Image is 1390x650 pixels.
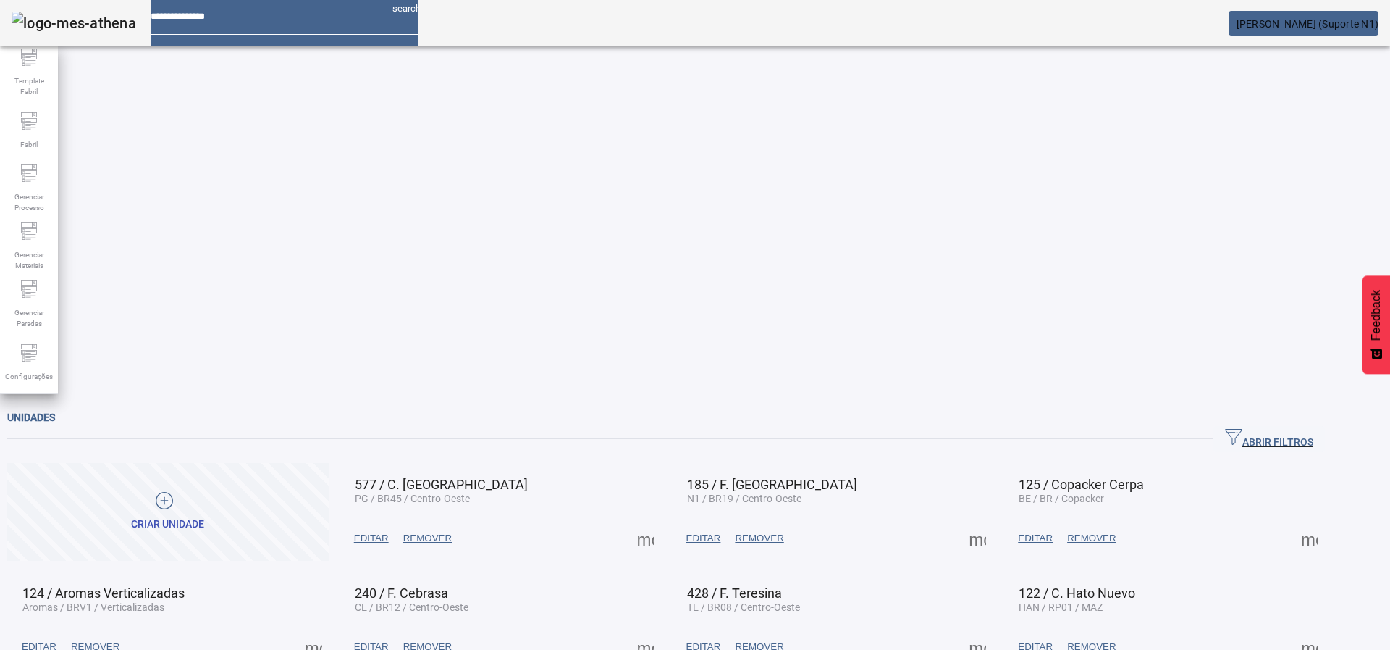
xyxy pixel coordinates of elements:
[1019,601,1103,613] span: HAN / RP01 / MAZ
[686,531,721,546] span: EDITAR
[22,601,164,613] span: Aromas / BRV1 / Verticalizadas
[7,303,51,333] span: Gerenciar Paradas
[687,586,782,601] span: 428 / F. Teresina
[1019,493,1104,504] span: BE / BR / Copacker
[7,187,51,217] span: Gerenciar Processo
[355,493,470,504] span: PG / BR45 / Centro-Oeste
[1237,18,1379,30] span: [PERSON_NAME] (Suporte N1)
[7,71,51,101] span: Template Fabril
[1067,531,1116,546] span: REMOVER
[964,525,990,551] button: Mais
[1297,525,1323,551] button: Mais
[687,477,857,492] span: 185 / F. [GEOGRAPHIC_DATA]
[403,531,452,546] span: REMOVER
[687,601,800,613] span: TE / BR08 / Centro-Oeste
[354,531,389,546] span: EDITAR
[7,245,51,275] span: Gerenciar Materiais
[1018,531,1053,546] span: EDITAR
[728,525,791,551] button: REMOVER
[355,586,448,601] span: 240 / F. Cebrasa
[22,586,185,601] span: 124 / Aromas Verticalizadas
[1362,275,1390,374] button: Feedback - Mostrar pesquisa
[1019,586,1135,601] span: 122 / C. Hato Nuevo
[1370,290,1383,341] span: Feedback
[1213,426,1325,452] button: ABRIR FILTROS
[1011,525,1060,551] button: EDITAR
[16,135,42,154] span: Fabril
[355,601,468,613] span: CE / BR12 / Centro-Oeste
[131,517,204,532] div: Criar unidade
[679,525,728,551] button: EDITAR
[633,525,659,551] button: Mais
[7,412,55,423] span: Unidades
[7,463,329,561] button: Criar unidade
[687,493,801,504] span: N1 / BR19 / Centro-Oeste
[396,525,459,551] button: REMOVER
[12,12,136,35] img: logo-mes-athena
[735,531,783,546] span: REMOVER
[1225,428,1313,450] span: ABRIR FILTROS
[1060,525,1123,551] button: REMOVER
[347,525,396,551] button: EDITAR
[1,367,57,386] span: Configurações
[1019,477,1144,492] span: 125 / Copacker Cerpa
[355,477,528,492] span: 577 / C. [GEOGRAPHIC_DATA]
